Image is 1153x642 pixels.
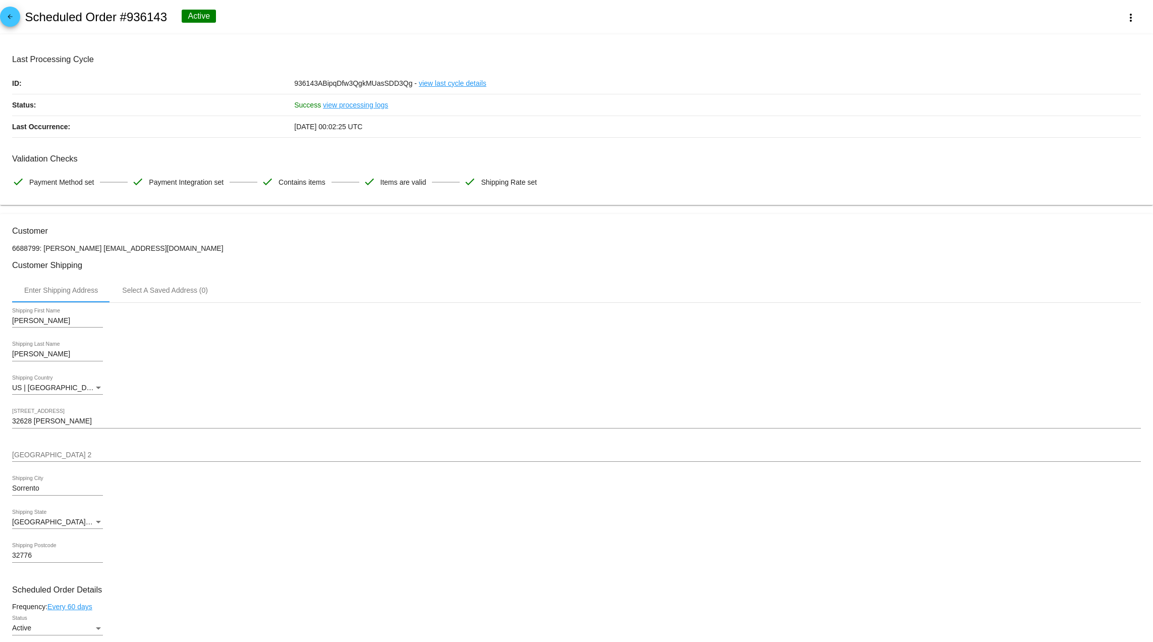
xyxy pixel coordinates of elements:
[12,384,101,392] span: US | [GEOGRAPHIC_DATA]
[12,260,1141,270] h3: Customer Shipping
[12,384,103,392] mat-select: Shipping Country
[132,176,144,188] mat-icon: check
[12,624,103,632] mat-select: Status
[25,10,167,24] h2: Scheduled Order #936143
[12,55,1141,64] h3: Last Processing Cycle
[12,485,103,493] input: Shipping City
[1125,12,1137,24] mat-icon: more_vert
[464,176,476,188] mat-icon: check
[279,172,325,193] span: Contains items
[12,244,1141,252] p: 6688799: [PERSON_NAME] [EMAIL_ADDRESS][DOMAIN_NAME]
[12,226,1141,236] h3: Customer
[12,176,24,188] mat-icon: check
[12,624,31,632] span: Active
[12,116,294,137] p: Last Occurrence:
[12,317,103,325] input: Shipping First Name
[12,94,294,116] p: Status:
[380,172,426,193] span: Items are valid
[12,585,1141,595] h3: Scheduled Order Details
[122,286,208,294] div: Select A Saved Address (0)
[419,73,486,94] a: view last cycle details
[294,79,417,87] span: 936143ABipqDfw3QgkMUasSDD3Qg -
[481,172,537,193] span: Shipping Rate set
[12,350,103,358] input: Shipping Last Name
[12,73,294,94] p: ID:
[363,176,375,188] mat-icon: check
[182,10,216,23] div: Active
[149,172,224,193] span: Payment Integration set
[12,518,131,526] span: [GEOGRAPHIC_DATA] | [US_STATE]
[47,603,92,611] a: Every 60 days
[12,417,1141,425] input: Shipping Street 1
[294,123,362,131] span: [DATE] 00:02:25 UTC
[294,101,321,109] span: Success
[12,603,1141,611] div: Frequency:
[24,286,98,294] div: Enter Shipping Address
[12,552,103,560] input: Shipping Postcode
[12,451,1141,459] input: Shipping Street 2
[323,94,388,116] a: view processing logs
[12,154,1141,164] h3: Validation Checks
[261,176,273,188] mat-icon: check
[4,13,16,25] mat-icon: arrow_back
[12,518,103,526] mat-select: Shipping State
[29,172,94,193] span: Payment Method set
